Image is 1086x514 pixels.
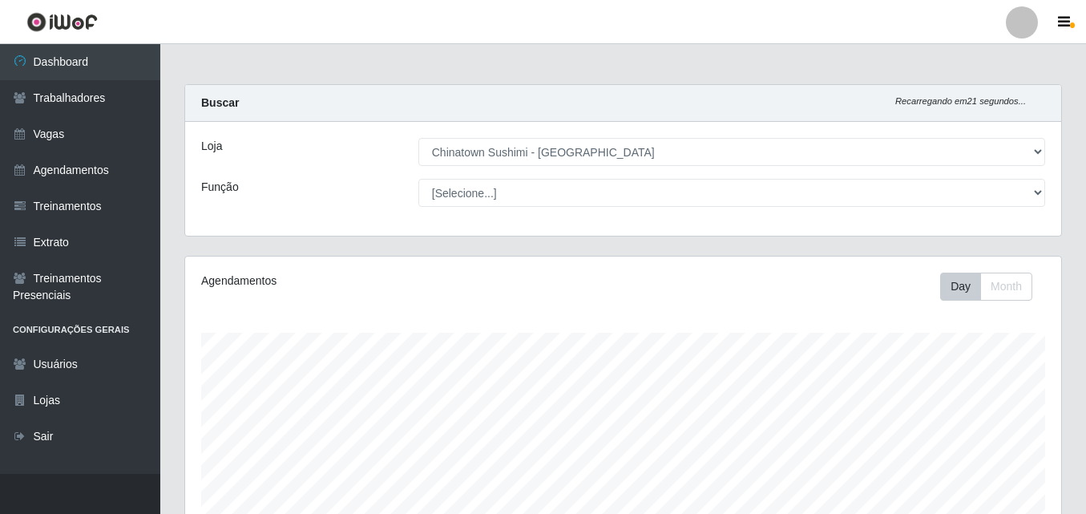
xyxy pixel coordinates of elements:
[940,273,1032,301] div: First group
[201,96,239,109] strong: Buscar
[980,273,1032,301] button: Month
[940,273,981,301] button: Day
[940,273,1045,301] div: Toolbar with button groups
[201,273,539,289] div: Agendamentos
[26,12,98,32] img: CoreUI Logo
[895,96,1026,106] i: Recarregando em 21 segundos...
[201,138,222,155] label: Loja
[201,179,239,196] label: Função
